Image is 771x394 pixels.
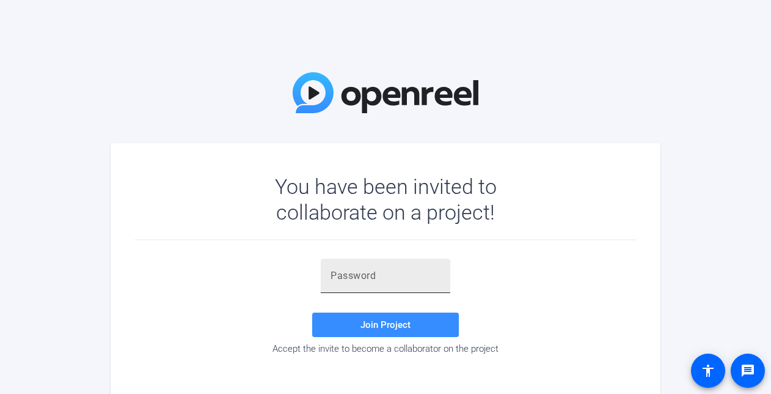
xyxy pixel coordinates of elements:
[312,313,459,337] button: Join Project
[239,174,532,225] div: You have been invited to collaborate on a project!
[331,269,440,283] input: Password
[360,319,411,330] span: Join Project
[135,343,636,354] div: Accept the invite to become a collaborator on the project
[740,363,755,378] mat-icon: message
[701,363,715,378] mat-icon: accessibility
[293,72,478,113] img: OpenReel Logo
